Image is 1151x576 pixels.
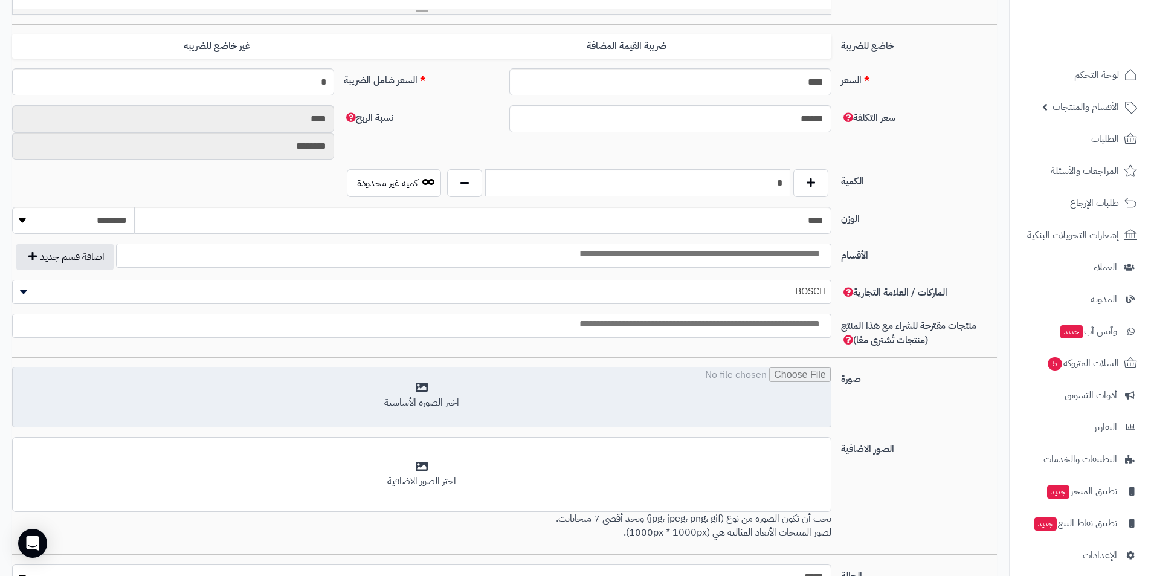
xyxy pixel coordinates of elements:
label: الأقسام [836,244,1002,263]
span: سعر التكلفة [841,111,895,125]
span: منتجات مقترحة للشراء مع هذا المنتج (منتجات تُشترى معًا) [841,319,976,348]
a: التقارير [1017,413,1144,442]
a: المراجعات والأسئلة [1017,157,1144,186]
label: السعر [836,68,1002,88]
a: المدونة [1017,285,1144,314]
span: التقارير [1094,419,1117,436]
span: العملاء [1094,259,1117,276]
span: المدونة [1091,291,1117,308]
label: الصور الاضافية [836,437,1002,456]
div: Open Intercom Messenger [18,529,47,558]
span: الماركات / العلامة التجارية [841,285,947,300]
span: BOSCH [12,280,831,304]
a: العملاء [1017,253,1144,282]
label: الكمية [836,169,1002,189]
span: BOSCH [13,282,831,300]
button: اضافة قسم جديد [16,244,114,270]
span: التطبيقات والخدمات [1043,451,1117,468]
a: تطبيق المتجرجديد [1017,477,1144,506]
label: غير خاضع للضريبه [12,34,422,59]
label: الوزن [836,207,1002,226]
span: المراجعات والأسئلة [1051,163,1119,180]
a: طلبات الإرجاع [1017,189,1144,218]
a: لوحة التحكم [1017,60,1144,89]
span: لوحة التحكم [1074,66,1119,83]
a: إشعارات التحويلات البنكية [1017,221,1144,250]
a: وآتس آبجديد [1017,317,1144,346]
span: طلبات الإرجاع [1070,195,1119,212]
label: ضريبة القيمة المضافة [422,34,831,59]
label: خاضع للضريبة [836,34,1002,53]
span: أدوات التسويق [1065,387,1117,404]
span: جديد [1060,325,1083,338]
span: جديد [1047,485,1069,499]
span: نسبة الربح [344,111,393,125]
span: الأقسام والمنتجات [1053,99,1119,115]
a: الإعدادات [1017,541,1144,570]
a: السلات المتروكة5 [1017,349,1144,378]
a: الطلبات [1017,125,1144,154]
span: تطبيق المتجر [1046,483,1117,500]
a: أدوات التسويق [1017,381,1144,410]
span: الطلبات [1091,131,1119,147]
span: الإعدادات [1083,547,1117,564]
label: صورة [836,367,1002,386]
span: السلات المتروكة [1046,355,1119,372]
label: السعر شامل الضريبة [339,68,505,88]
div: اختر الصور الاضافية [20,474,824,488]
span: وآتس آب [1059,323,1117,340]
span: تطبيق نقاط البيع [1033,515,1117,532]
span: إشعارات التحويلات البنكية [1027,227,1119,244]
span: جديد [1034,517,1057,531]
span: 5 [1048,357,1062,371]
a: التطبيقات والخدمات [1017,445,1144,474]
a: تطبيق نقاط البيعجديد [1017,509,1144,538]
p: يجب أن تكون الصورة من نوع (jpg، jpeg، png، gif) وبحد أقصى 7 ميجابايت. لصور المنتجات الأبعاد المثا... [12,512,831,540]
